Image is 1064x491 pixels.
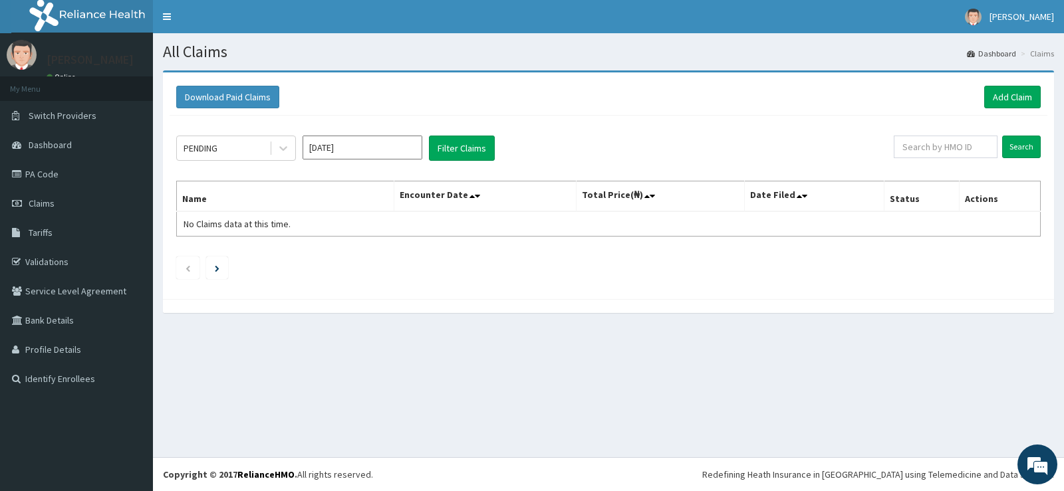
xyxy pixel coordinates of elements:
[215,262,219,274] a: Next page
[884,181,959,212] th: Status
[237,468,295,480] a: RelianceHMO
[47,72,78,82] a: Online
[702,468,1054,481] div: Redefining Heath Insurance in [GEOGRAPHIC_DATA] using Telemedicine and Data Science!
[184,218,291,230] span: No Claims data at this time.
[163,43,1054,60] h1: All Claims
[185,262,191,274] a: Previous page
[47,54,134,66] p: [PERSON_NAME]
[576,181,744,212] th: Total Price(₦)
[177,181,394,212] th: Name
[394,181,576,212] th: Encounter Date
[29,139,72,151] span: Dashboard
[894,136,998,158] input: Search by HMO ID
[959,181,1040,212] th: Actions
[984,86,1041,108] a: Add Claim
[29,227,53,239] span: Tariffs
[429,136,495,161] button: Filter Claims
[153,457,1064,491] footer: All rights reserved.
[967,48,1016,59] a: Dashboard
[965,9,982,25] img: User Image
[7,40,37,70] img: User Image
[1002,136,1041,158] input: Search
[176,86,279,108] button: Download Paid Claims
[745,181,884,212] th: Date Filed
[184,142,217,155] div: PENDING
[29,197,55,209] span: Claims
[990,11,1054,23] span: [PERSON_NAME]
[303,136,422,159] input: Select Month and Year
[29,110,96,122] span: Switch Providers
[163,468,297,480] strong: Copyright © 2017 .
[1017,48,1054,59] li: Claims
